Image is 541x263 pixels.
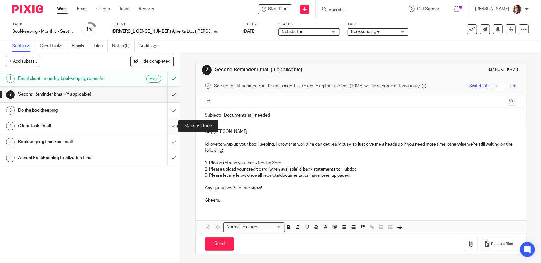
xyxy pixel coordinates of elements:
[489,68,519,72] div: Manual email
[469,83,489,89] span: Switch off
[72,40,89,52] a: Emails
[278,22,340,27] label: Status
[139,6,154,12] a: Reports
[6,56,40,67] button: + Add subtask
[112,22,235,27] label: Client
[202,65,212,75] div: 2
[139,40,163,52] a: Audit logs
[259,224,281,230] input: Search for option
[348,22,409,27] label: Tags
[205,160,516,166] p: 1. Please refresh your bank feed in Xero.
[258,4,292,14] div: 1851204 Alberta Ltd. (Bjork) - Bookkeeping - Monthly - September
[205,166,516,172] p: 2. Please upload your credit card (when available) & bank statements to Hubdoc
[205,172,516,179] p: 3. Please let me know once all receipts/documentation have been uploaded.
[12,5,43,13] img: Pixie
[282,30,303,34] span: Not started
[140,59,170,64] span: Hide completed
[112,40,135,52] a: Notes (0)
[119,6,129,12] a: Team
[510,83,516,89] span: On
[205,237,234,251] input: Send
[351,30,383,34] span: Bookkeeping + 1
[205,185,516,191] p: Any questions ? Let me know!
[481,237,516,251] button: Request files
[12,28,74,35] div: Bookkeeping - Monthly - September
[6,90,15,99] div: 2
[40,40,67,52] a: Client tasks
[243,29,256,34] span: [DATE]
[417,7,441,11] span: Get Support
[512,4,522,14] img: Kelsey%20Website-compressed%20Resized.jpg
[94,40,108,52] a: Files
[89,28,92,31] small: /6
[130,56,174,67] button: Hide completed
[18,106,114,115] h1: Do the bookkeeping
[6,122,15,130] div: 4
[18,90,114,99] h1: Second Reminder Email (if applicable)
[6,138,15,146] div: 5
[205,129,516,135] p: Hey [PERSON_NAME],
[205,98,212,104] label: To:
[243,22,270,27] label: Due by
[12,40,35,52] a: Subtasks
[223,222,285,232] div: Search for option
[475,6,509,12] p: [PERSON_NAME]
[225,224,258,230] span: Normal text size
[18,153,114,162] h1: Annual Bookkeeping Finalization Email
[6,154,15,162] div: 6
[215,67,374,73] h1: Second Reminder Email (if applicable)
[6,106,15,115] div: 3
[205,141,516,154] p: I'd love to wrap up your bookkeeping. I know that work/life can get really busy, so just give me ...
[112,28,210,35] p: [DRIVERS_LICENSE_NUMBER] Alberta Ltd. ([PERSON_NAME])
[507,97,516,106] button: Cc
[205,191,516,204] p: Cheers,
[18,137,114,146] h1: Bookkeeping finalized email
[268,6,289,12] span: Start timer
[57,6,68,12] a: Work
[6,74,15,83] div: 1
[96,6,110,12] a: Clients
[205,112,221,118] label: Subject:
[328,7,384,13] input: Search
[86,26,92,33] div: 1
[18,74,114,83] h1: Email client - monthly bookkeeping reminder
[491,241,513,246] span: Request files
[146,75,161,83] div: Auto
[214,83,420,89] span: Secure the attachments in this message. Files exceeding the size limit (10MB) will be secured aut...
[18,121,114,131] h1: Client Task Email
[12,22,74,27] label: Task
[77,6,87,12] a: Email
